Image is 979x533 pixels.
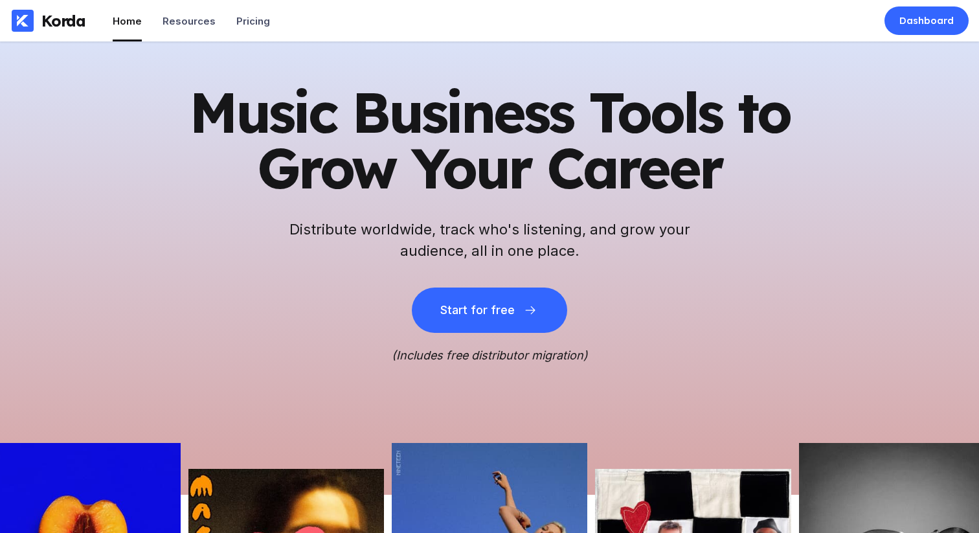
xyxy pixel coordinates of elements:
h2: Distribute worldwide, track who's listening, and grow your audience, all in one place. [282,219,697,262]
div: Pricing [236,15,270,27]
div: Dashboard [899,14,954,27]
div: Korda [41,11,85,30]
div: Home [113,15,142,27]
div: Resources [163,15,216,27]
a: Dashboard [884,6,969,35]
h1: Music Business Tools to Grow Your Career [172,84,807,196]
div: Start for free [440,304,514,317]
button: Start for free [412,288,567,333]
i: (Includes free distributor migration) [392,348,588,362]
